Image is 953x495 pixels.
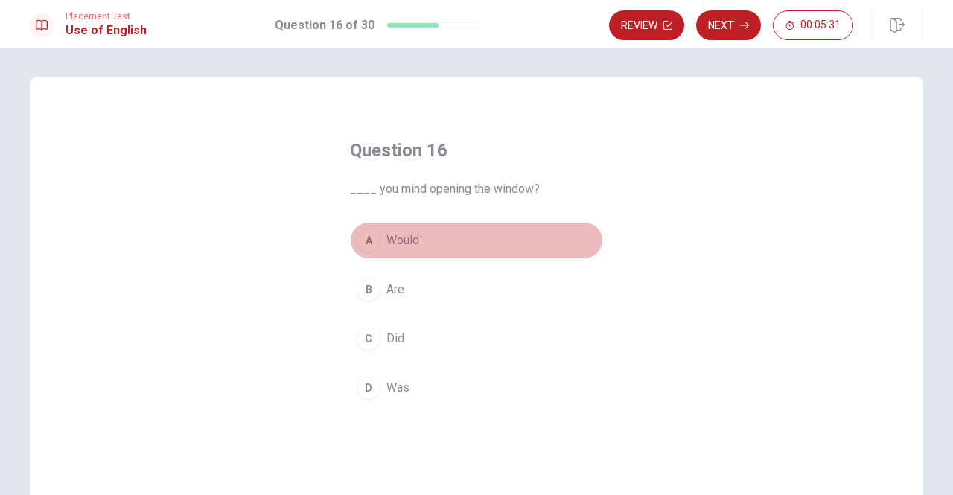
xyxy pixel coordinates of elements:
[350,271,603,308] button: BAre
[609,10,684,40] button: Review
[66,11,147,22] span: Placement Test
[357,376,380,400] div: D
[357,229,380,252] div: A
[350,369,603,406] button: DWas
[350,180,603,198] span: ____ you mind opening the window?
[357,278,380,301] div: B
[773,10,853,40] button: 00:05:31
[66,22,147,39] h1: Use of English
[386,231,419,249] span: Would
[386,281,404,298] span: Are
[696,10,761,40] button: Next
[350,138,603,162] h4: Question 16
[386,379,409,397] span: Was
[350,222,603,259] button: AWould
[350,320,603,357] button: CDid
[386,330,404,348] span: Did
[800,19,841,31] span: 00:05:31
[275,16,374,34] h1: Question 16 of 30
[357,327,380,351] div: C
